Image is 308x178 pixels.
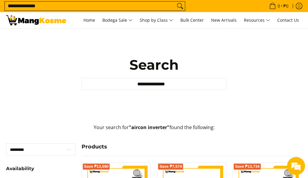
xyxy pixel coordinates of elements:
[82,56,227,74] h1: Search
[31,34,101,42] div: Chat with us now
[80,12,98,28] a: Home
[35,52,83,113] span: We're online!
[277,17,299,23] span: Contact Us
[72,12,302,28] nav: Main Menu
[180,17,204,23] span: Bulk Center
[140,17,173,24] span: Shop by Class
[277,4,281,8] span: 0
[6,166,34,176] summary: Open
[244,17,270,24] span: Resources
[267,3,290,9] span: •
[99,3,113,17] div: Minimize live chat window
[175,2,185,11] button: Search
[137,12,176,28] a: Shop by Class
[83,17,95,23] span: Home
[84,165,109,168] span: Save ₱13,590
[208,12,240,28] a: New Arrivals
[177,12,207,28] a: Bulk Center
[235,165,260,168] span: Save ₱13,734
[6,124,302,137] p: Your search for found the following:
[3,116,115,137] textarea: Type your message and hit 'Enter'
[241,12,273,28] a: Resources
[82,143,302,150] h4: Products
[274,12,302,28] a: Contact Us
[282,4,289,8] span: ₱0
[99,12,135,28] a: Bodega Sale
[159,165,182,168] span: Save ₱7,574
[211,17,237,23] span: New Arrivals
[6,15,66,25] img: Search: 56 results found for &quot;aircon inverter&quot; | Page 2 | Mang Kosme
[6,166,34,171] span: Availability
[102,17,132,24] span: Bodega Sale
[129,124,170,131] strong: "aircon inverter"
